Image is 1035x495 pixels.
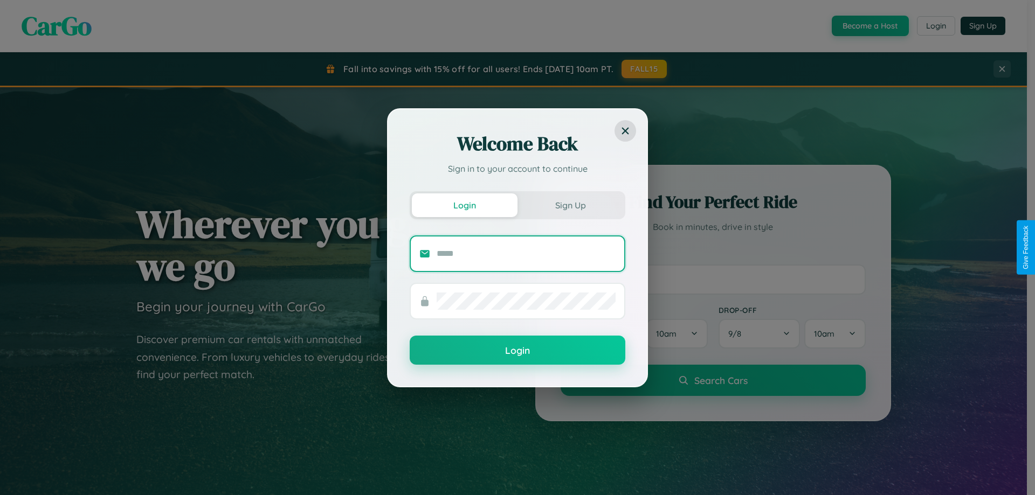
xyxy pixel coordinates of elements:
[410,162,625,175] p: Sign in to your account to continue
[410,336,625,365] button: Login
[412,193,517,217] button: Login
[1022,226,1030,269] div: Give Feedback
[517,193,623,217] button: Sign Up
[410,131,625,157] h2: Welcome Back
